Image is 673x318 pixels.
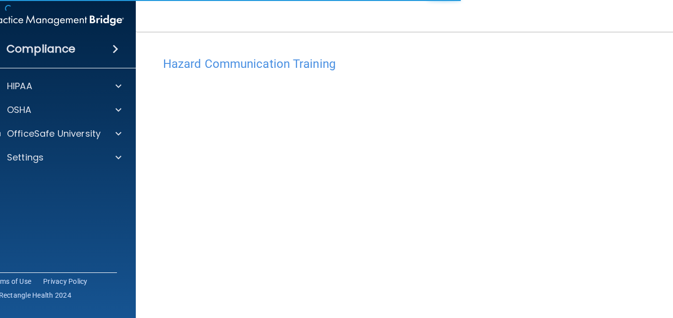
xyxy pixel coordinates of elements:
[7,104,32,116] p: OSHA
[163,57,669,70] h4: Hazard Communication Training
[7,152,44,163] p: Settings
[43,276,88,286] a: Privacy Policy
[6,42,75,56] h4: Compliance
[7,128,101,140] p: OfficeSafe University
[7,80,32,92] p: HIPAA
